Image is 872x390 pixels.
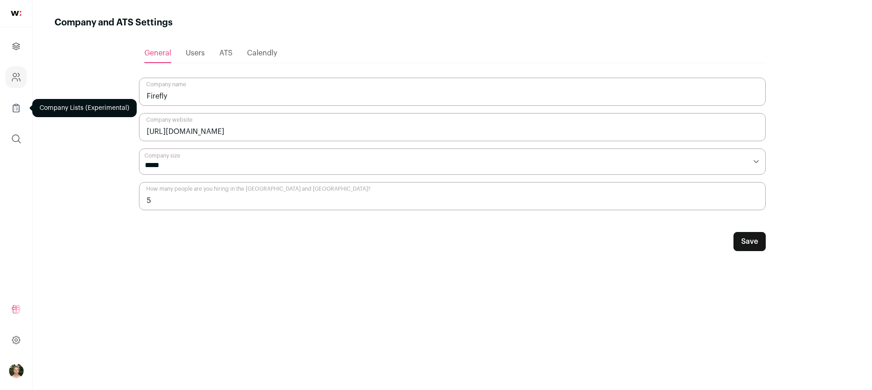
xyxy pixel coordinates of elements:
a: Calendly [247,44,277,62]
span: ATS [219,49,233,57]
span: Calendly [247,49,277,57]
a: ATS [219,44,233,62]
span: Users [186,49,205,57]
div: Company Lists (Experimental) [32,99,137,117]
button: Save [733,232,766,251]
input: Company website [139,113,766,141]
a: Company Lists [5,97,27,119]
button: Open dropdown [9,364,24,378]
img: wellfound-shorthand-0d5821cbd27db2630d0214b213865d53afaa358527fdda9d0ea32b1df1b89c2c.svg [11,11,21,16]
a: Company and ATS Settings [5,66,27,88]
a: Projects [5,35,27,57]
input: How many people are you hiring in the US and Canada? [139,182,766,210]
a: Users [186,44,205,62]
img: 18664549-medium_jpg [9,364,24,378]
span: General [144,49,171,57]
h1: Company and ATS Settings [54,16,173,29]
input: Company name [139,78,766,106]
